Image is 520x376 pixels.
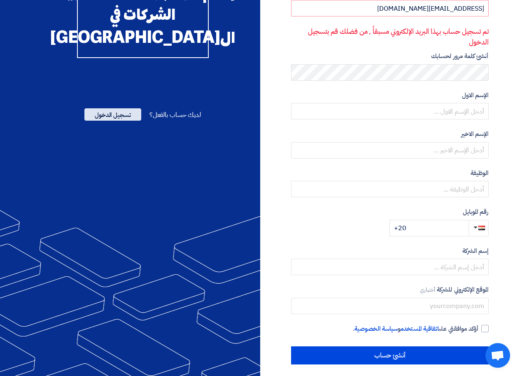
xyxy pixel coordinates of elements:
a: اتفاقية المستخدم [401,324,439,333]
label: الإسم الاخير [291,129,489,139]
span: تسجيل الدخول [84,108,141,121]
label: الوظيفة [291,168,489,178]
span: لديك حساب بالفعل؟ [149,110,201,120]
label: الموقع الإلكتروني للشركة [291,285,489,294]
input: أدخل رقم الموبايل ... [389,220,469,236]
label: إسم الشركة [291,246,489,256]
label: رقم الموبايل [291,207,489,217]
span: أختياري [420,286,436,294]
span: أؤكد موافقتي على و . [353,324,478,334]
a: تسجيل الدخول [84,110,141,120]
div: دردشة مفتوحة [485,343,510,368]
input: أدخل الإسم الاول ... [291,103,489,119]
input: أدخل الإسم الاخير ... [291,142,489,159]
input: أدخل الوظيفة ... [291,181,489,197]
input: yourcompany.com [291,298,489,314]
input: أنشئ حساب [291,346,489,364]
input: أدخل إسم الشركة ... [291,259,489,275]
label: الإسم الاول [291,91,489,100]
p: تم تسجيل حساب بهذا البريد الإلكتروني مسبقاً , من فضلك قم بتسجيل الدخول [291,26,489,47]
label: أنشئ كلمة مرور لحسابك [291,51,489,61]
a: سياسة الخصوصية [354,324,398,333]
